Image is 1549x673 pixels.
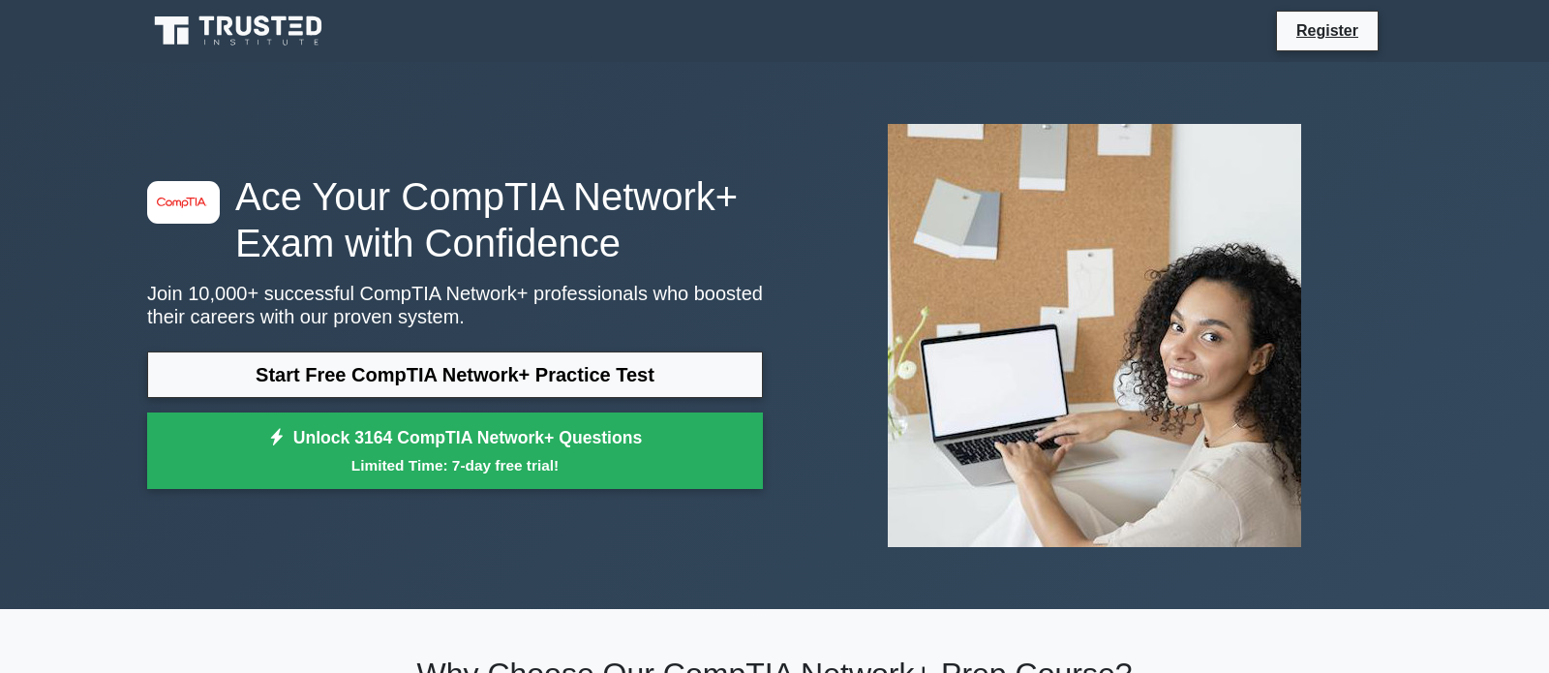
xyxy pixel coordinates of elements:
[147,173,763,266] h1: Ace Your CompTIA Network+ Exam with Confidence
[147,413,763,490] a: Unlock 3164 CompTIA Network+ QuestionsLimited Time: 7-day free trial!
[171,454,739,476] small: Limited Time: 7-day free trial!
[147,282,763,328] p: Join 10,000+ successful CompTIA Network+ professionals who boosted their careers with our proven ...
[1285,18,1370,43] a: Register
[147,352,763,398] a: Start Free CompTIA Network+ Practice Test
